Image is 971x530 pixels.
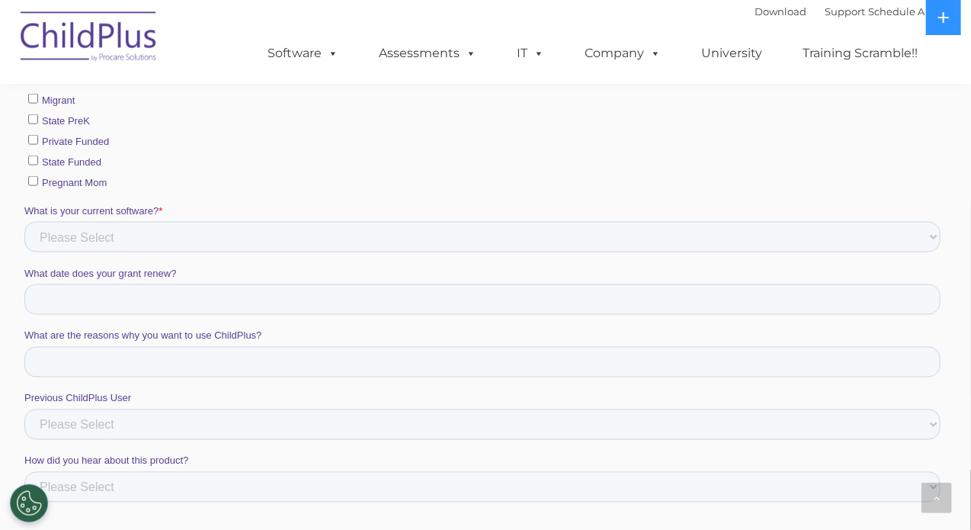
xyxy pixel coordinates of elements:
a: Training Scramble!! [787,38,933,69]
span: Zip Code [614,327,655,339]
a: Assessments [364,38,492,69]
a: Schedule A Demo [868,5,958,18]
span: Last name [461,390,508,401]
a: Company [569,38,676,69]
a: University [686,38,777,69]
a: Software [252,38,354,69]
span: State [307,327,330,339]
span: Phone number [307,452,372,464]
button: Cookies Settings [10,484,48,522]
span: Website URL [461,202,519,214]
span: Job title [614,452,649,464]
font: | [755,5,958,18]
img: ChildPlus by Procare Solutions [13,1,165,77]
a: Support [825,5,865,18]
a: IT [502,38,559,69]
a: Download [755,5,806,18]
